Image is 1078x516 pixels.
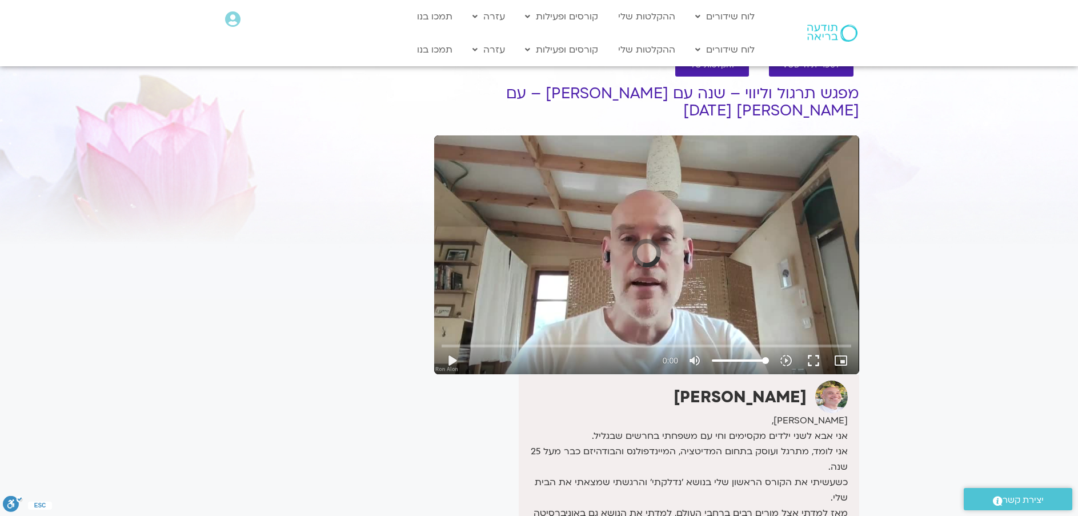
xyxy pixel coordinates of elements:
a: תמכו בנו [411,6,458,27]
a: קורסים ופעילות [519,39,604,61]
a: יצירת קשר [964,488,1072,510]
div: כשעשיתי את הקורס הראשון שלי בנושא 'נדלקתי' והרגשתי שמצאתי את הבית שלי. [522,475,847,506]
a: לוח שידורים [690,39,760,61]
div: אני לומד, מתרגל ועוסק בתחום המדיטציה, המיינדפולנס והבודהיזם כבר מעל 25 שנה. [522,444,847,475]
img: רון אלון [815,381,848,413]
div: [PERSON_NAME], [522,413,847,429]
a: לוח שידורים [690,6,760,27]
strong: [PERSON_NAME] [674,386,807,408]
span: יצירת קשר [1003,493,1044,508]
div: אני אבא לשני ילדים מקסימים וחי עם משפחתי בחרשים שבגליל. [522,429,847,444]
h1: מפגש תרגול וליווי – שנה עם [PERSON_NAME] – עם [PERSON_NAME] [DATE] [434,85,859,119]
a: ההקלטות שלי [612,6,681,27]
span: להקלטות שלי [689,61,735,70]
a: קורסים ופעילות [519,6,604,27]
a: עזרה [467,6,511,27]
img: תודעה בריאה [807,25,857,42]
a: עזרה [467,39,511,61]
a: ההקלטות שלי [612,39,681,61]
a: תמכו בנו [411,39,458,61]
span: לספריית ה-VOD [783,61,840,70]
